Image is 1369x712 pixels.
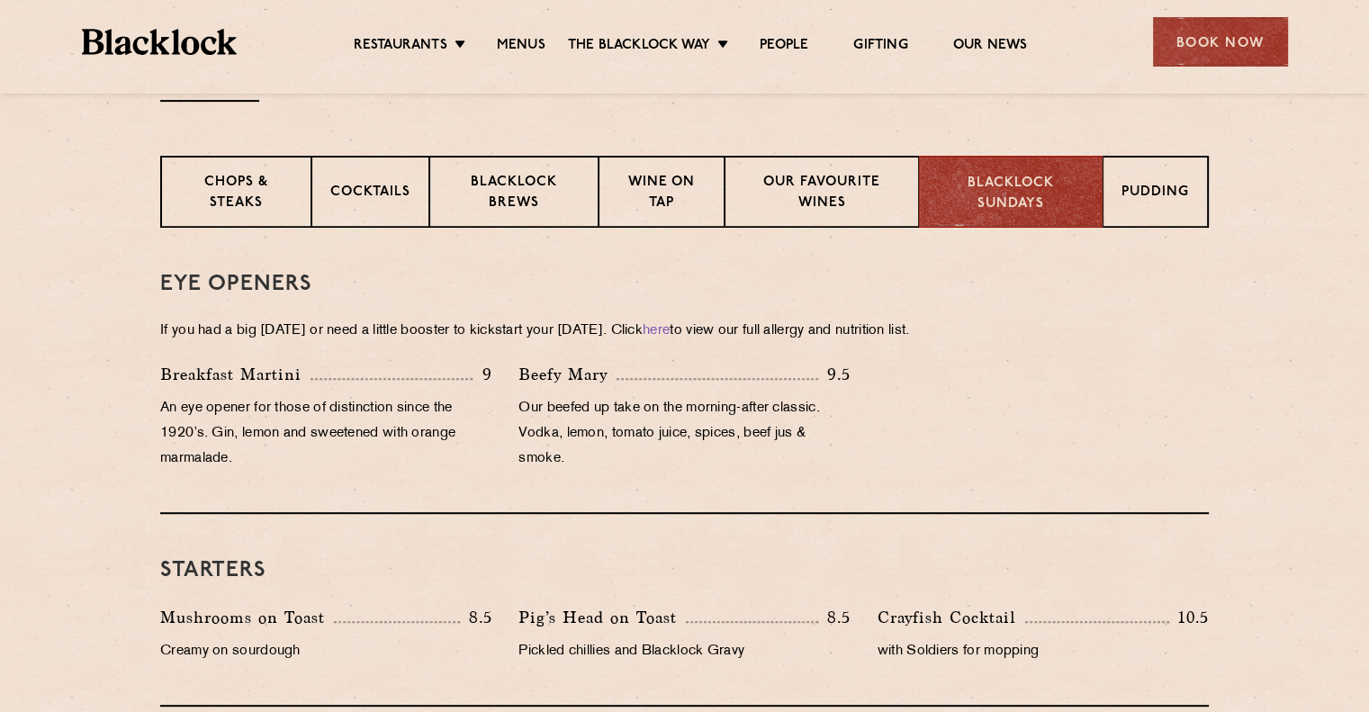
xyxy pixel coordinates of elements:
div: Book Now [1153,17,1288,67]
p: Our favourite wines [743,173,899,215]
a: Menus [497,37,545,57]
h3: Eye openers [160,273,1209,296]
a: People [760,37,808,57]
a: Our News [953,37,1028,57]
a: The Blacklock Way [568,37,710,57]
p: An eye opener for those of distinction since the 1920’s. Gin, lemon and sweetened with orange mar... [160,396,491,472]
p: with Soldiers for mopping [878,639,1209,664]
p: 9.5 [818,363,851,386]
p: 9 [473,363,491,386]
p: Pig’s Head on Toast [518,605,686,630]
p: Blacklock Sundays [938,174,1084,214]
p: Creamy on sourdough [160,639,491,664]
p: 10.5 [1169,606,1209,629]
p: Breakfast Martini [160,362,311,387]
p: 8.5 [818,606,851,629]
p: Pickled chillies and Blacklock Gravy [518,639,850,664]
a: Gifting [853,37,907,57]
p: Our beefed up take on the morning-after classic. Vodka, lemon, tomato juice, spices, beef jus & s... [518,396,850,472]
a: here [643,324,670,338]
p: Crayfish Cocktail [878,605,1025,630]
p: Cocktails [330,183,410,205]
p: Chops & Steaks [180,173,293,215]
p: Blacklock Brews [448,173,580,215]
h3: Starters [160,559,1209,582]
p: If you had a big [DATE] or need a little booster to kickstart your [DATE]. Click to view our full... [160,319,1209,344]
p: 8.5 [460,606,492,629]
p: Pudding [1121,183,1189,205]
p: Wine on Tap [617,173,706,215]
p: Mushrooms on Toast [160,605,334,630]
img: BL_Textured_Logo-footer-cropped.svg [82,29,238,55]
a: Restaurants [354,37,447,57]
p: Beefy Mary [518,362,617,387]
